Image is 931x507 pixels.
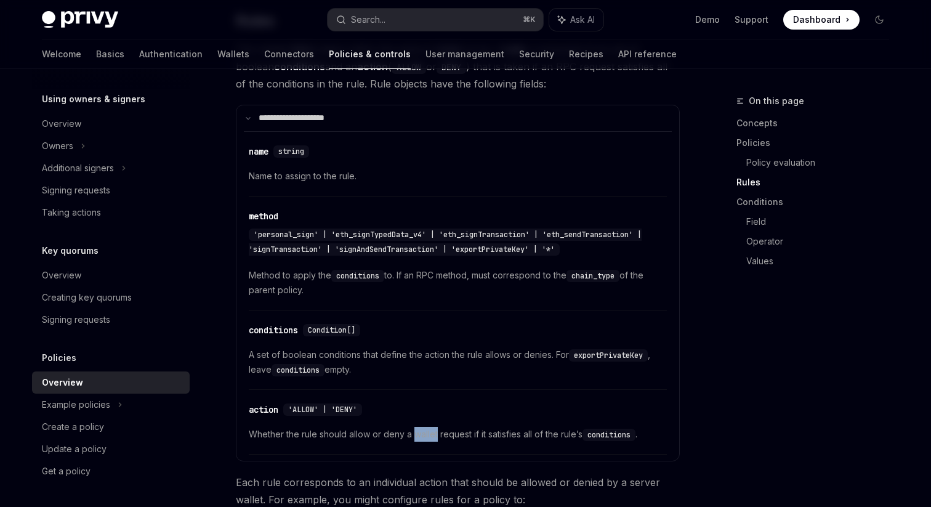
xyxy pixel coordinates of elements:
[249,169,667,184] span: Name to assign to the rule.
[582,429,635,441] code: conditions
[793,14,840,26] span: Dashboard
[869,10,889,30] button: Toggle dark mode
[278,147,304,156] span: string
[42,183,110,198] div: Signing requests
[523,15,536,25] span: ⌘ K
[42,397,110,412] div: Example policies
[249,145,268,158] div: name
[566,270,619,282] code: chain_type
[264,39,314,69] a: Connectors
[42,243,99,258] h5: Key quorums
[42,312,110,327] div: Signing requests
[736,172,899,192] a: Rules
[42,464,91,479] div: Get a policy
[746,251,899,271] a: Values
[32,113,190,135] a: Overview
[328,9,543,31] button: Search...⌘K
[249,347,667,377] span: A set of boolean conditions that define the action the rule allows or denies. For , leave empty.
[42,39,81,69] a: Welcome
[32,371,190,394] a: Overview
[569,39,603,69] a: Recipes
[42,11,118,28] img: dark logo
[249,324,298,336] div: conditions
[569,349,648,362] code: exportPrivateKey
[139,39,203,69] a: Authentication
[618,39,677,69] a: API reference
[329,39,411,69] a: Policies & controls
[425,39,504,69] a: User management
[746,153,899,172] a: Policy evaluation
[42,290,132,305] div: Creating key quorums
[42,92,145,107] h5: Using owners & signers
[42,268,81,283] div: Overview
[783,10,860,30] a: Dashboard
[519,39,554,69] a: Security
[746,212,899,232] a: Field
[735,14,768,26] a: Support
[32,460,190,482] a: Get a policy
[288,405,357,415] span: 'ALLOW' | 'DENY'
[32,309,190,331] a: Signing requests
[272,364,324,376] code: conditions
[42,205,101,220] div: Taking actions
[308,325,355,335] span: Condition[]
[32,179,190,201] a: Signing requests
[695,14,720,26] a: Demo
[249,268,667,298] span: Method to apply the to. If an RPC method, must correspond to the of the parent policy.
[249,404,278,416] div: action
[42,375,83,390] div: Overview
[570,14,595,26] span: Ask AI
[351,12,385,27] div: Search...
[749,94,804,108] span: On this page
[96,39,124,69] a: Basics
[42,139,73,153] div: Owners
[249,210,278,222] div: method
[42,116,81,131] div: Overview
[331,270,384,282] code: conditions
[549,9,603,31] button: Ask AI
[32,264,190,286] a: Overview
[249,230,642,254] span: 'personal_sign' | 'eth_signTypedData_v4' | 'eth_signTransaction' | 'eth_sendTransaction' | 'signT...
[249,427,667,442] span: Whether the rule should allow or deny a wallet request if it satisfies all of the rule’s .
[736,192,899,212] a: Conditions
[42,420,104,434] div: Create a policy
[217,39,249,69] a: Wallets
[32,286,190,309] a: Creating key quorums
[42,442,107,456] div: Update a policy
[32,416,190,438] a: Create a policy
[736,133,899,153] a: Policies
[32,438,190,460] a: Update a policy
[42,161,114,176] div: Additional signers
[32,201,190,224] a: Taking actions
[746,232,899,251] a: Operator
[42,351,76,365] h5: Policies
[736,113,899,133] a: Concepts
